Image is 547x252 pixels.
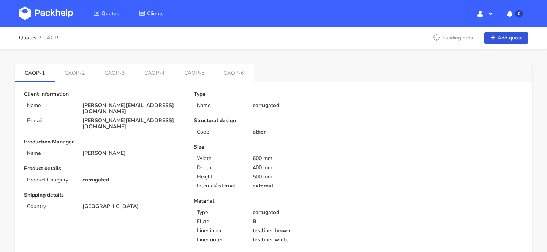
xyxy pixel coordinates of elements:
[197,129,243,135] p: Code
[24,91,183,97] p: Client Information
[197,174,243,180] p: Height
[15,64,55,81] a: CAOP-1
[24,192,183,198] p: Shipping details
[82,177,183,183] p: corrugated
[253,219,353,225] p: B
[27,203,73,209] p: Country
[27,102,73,109] p: Name
[43,35,58,41] span: CAOP
[197,165,243,171] p: Depth
[27,118,73,124] p: E-mail
[19,35,36,41] a: Quotes
[253,237,353,243] p: testliner white
[19,6,73,20] img: Dashboard
[197,219,243,225] p: Flute
[484,31,528,45] a: Add quote
[501,6,528,20] button: 0
[197,102,243,109] p: Name
[24,165,183,172] p: Product details
[253,174,353,180] p: 500 mm
[194,198,353,204] p: Material
[253,102,353,109] p: corrugated
[55,64,95,81] a: CAOP-2
[253,183,353,189] p: external
[82,102,183,115] p: [PERSON_NAME][EMAIL_ADDRESS][DOMAIN_NAME]
[82,118,183,130] p: [PERSON_NAME][EMAIL_ADDRESS][DOMAIN_NAME]
[27,177,73,183] p: Product Category
[429,31,480,44] p: Loading data...
[253,129,353,135] p: other
[253,209,353,216] p: corrugated
[253,228,353,234] p: testliner brown
[27,150,73,156] p: Name
[214,64,254,81] a: CAOP-6
[197,228,243,234] p: Liner inner
[194,91,353,97] p: Type
[174,64,214,81] a: CAOP-5
[82,150,183,156] p: [PERSON_NAME]
[197,209,243,216] p: Type
[194,118,353,124] p: Structural design
[515,10,523,17] span: 0
[101,10,119,17] span: Quotes
[197,183,243,189] p: Internal/external
[84,6,128,20] a: Quotes
[197,237,243,243] p: Liner outer
[82,203,183,209] p: [GEOGRAPHIC_DATA]
[19,30,58,46] nav: breadcrumb
[24,139,183,145] p: Production Manager
[253,165,353,171] p: 400 mm
[147,10,164,17] span: Clients
[194,144,353,150] p: Size
[95,64,134,81] a: CAOP-3
[197,156,243,162] p: Width
[253,156,353,162] p: 600 mm
[134,64,174,81] a: CAOP-4
[130,6,173,20] a: Clients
